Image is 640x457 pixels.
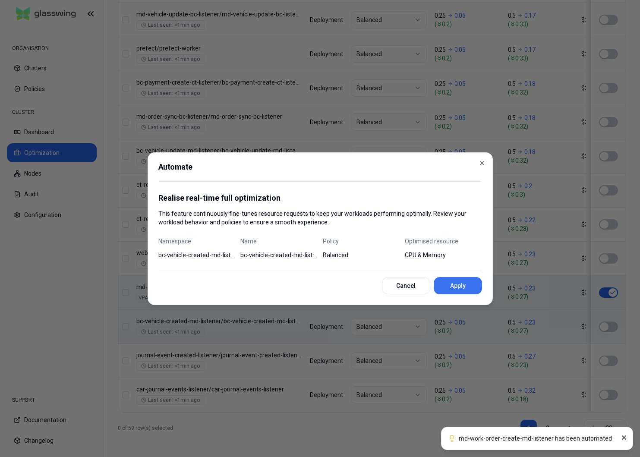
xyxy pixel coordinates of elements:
span: Balanced [323,251,400,259]
span: Name [240,237,318,246]
span: bc-vehicle-created-md-listener [240,251,318,259]
span: Policy [323,237,400,246]
div: This feature continuously fine-tunes resource requests to keep your workloads performing optimall... [158,192,482,227]
span: CPU & Memory [405,251,482,259]
span: bc-vehicle-created-md-listener [158,251,236,259]
span: Optimised resource [405,237,482,246]
button: Cancel [382,277,430,294]
h2: Automate [158,163,482,182]
p: Realise real-time full optimization [158,192,482,204]
span: Namespace [158,237,236,246]
button: Apply [434,277,482,294]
